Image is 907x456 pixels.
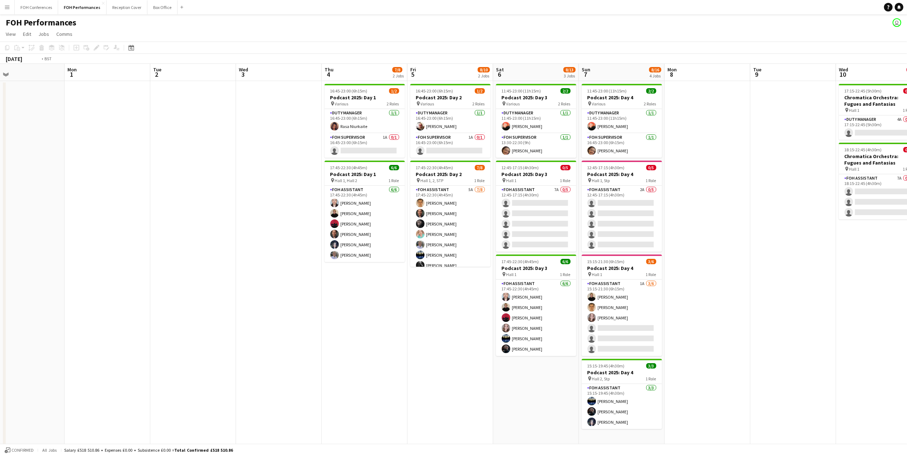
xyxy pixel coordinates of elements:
[44,56,52,61] div: BST
[41,447,58,453] span: All jobs
[11,448,34,453] span: Confirmed
[15,0,58,14] button: FOH Conferences
[6,17,76,28] h1: FOH Performances
[58,0,107,14] button: FOH Performances
[147,0,178,14] button: Box Office
[6,31,16,37] span: View
[20,29,34,39] a: Edit
[107,0,147,14] button: Reception Cover
[4,446,35,454] button: Confirmed
[174,447,233,453] span: Total Confirmed £518 510.86
[64,447,233,453] div: Salary £518 510.86 + Expenses £0.00 + Subsistence £0.00 =
[56,31,72,37] span: Comms
[53,29,75,39] a: Comms
[36,29,52,39] a: Jobs
[23,31,31,37] span: Edit
[6,55,22,62] div: [DATE]
[893,18,901,27] app-user-avatar: Visitor Services
[3,29,19,39] a: View
[38,31,49,37] span: Jobs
